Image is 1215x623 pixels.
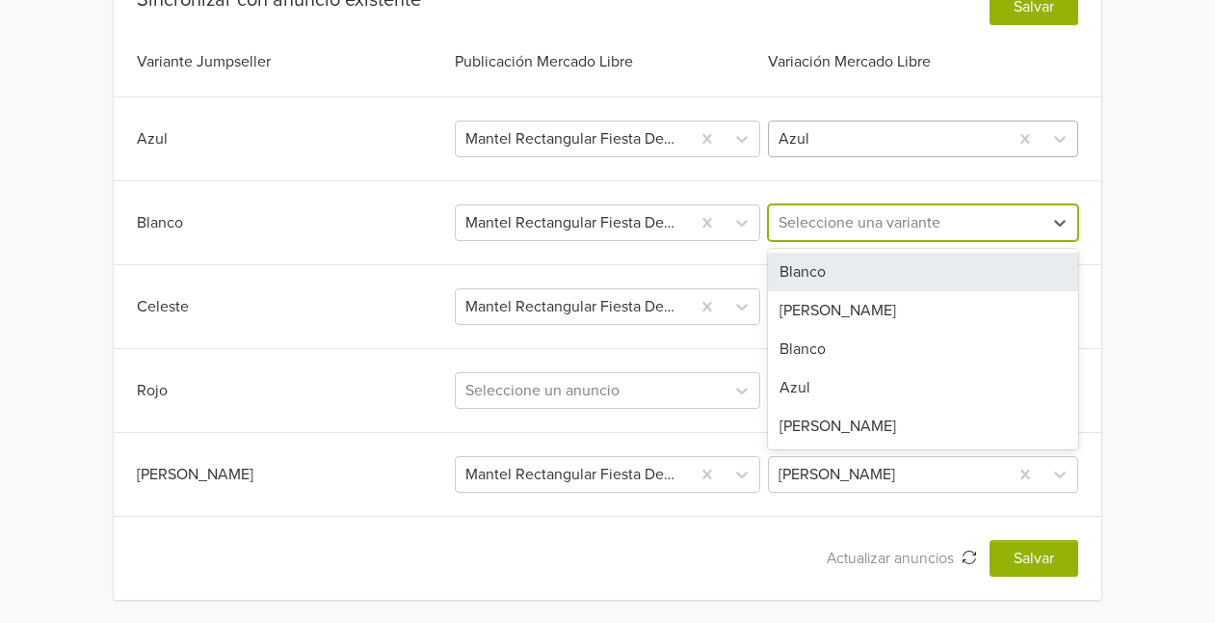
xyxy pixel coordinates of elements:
[137,295,451,318] div: Celeste
[768,368,1078,407] div: Azul
[137,379,451,402] div: Rojo
[768,291,1078,330] div: [PERSON_NAME]
[764,50,1078,73] div: Variación Mercado Libre
[827,549,962,568] span: Actualizar anuncios
[137,50,451,73] div: Variante Jumpseller
[814,540,990,577] button: Actualizar anuncios
[137,463,451,486] div: [PERSON_NAME]
[768,407,1078,446] div: [PERSON_NAME]
[768,253,1078,291] div: Blanco
[137,127,451,150] div: Azul
[451,50,765,73] div: Publicación Mercado Libre
[137,211,451,234] div: Blanco
[990,540,1078,577] button: Salvar
[768,330,1078,368] div: Blanco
